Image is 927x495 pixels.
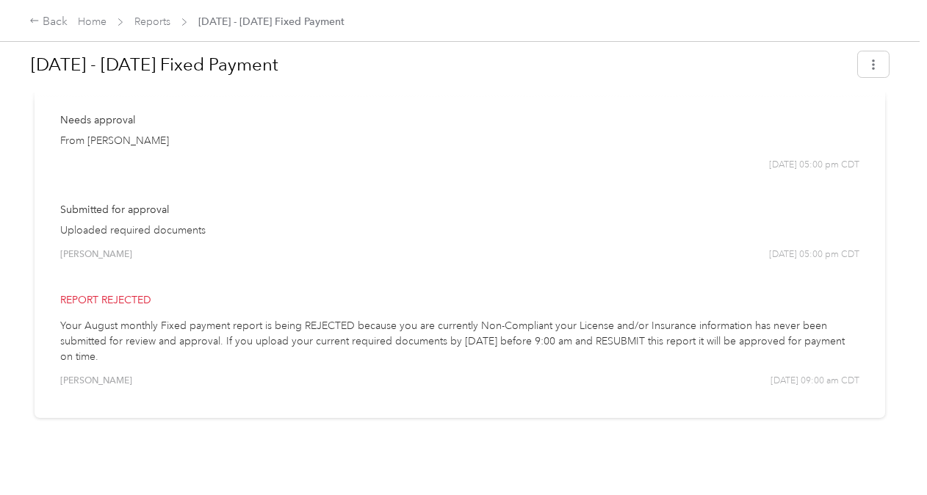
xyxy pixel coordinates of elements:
span: [DATE] 05:00 pm CDT [769,248,859,261]
span: [DATE] 09:00 am CDT [771,375,859,388]
p: Uploaded required documents [60,223,859,238]
p: Your August monthly Fixed payment report is being REJECTED because you are currently Non-Complian... [60,318,859,364]
a: Home [78,15,107,28]
p: From [PERSON_NAME] [60,133,859,148]
span: [DATE] 05:00 pm CDT [769,159,859,172]
span: [PERSON_NAME] [60,248,132,261]
p: Submitted for approval [60,202,859,217]
span: [DATE] - [DATE] Fixed Payment [198,14,345,29]
h1: Aug 1 - 31, 2025 Fixed Payment [31,47,848,82]
p: Needs approval [60,112,859,128]
a: Reports [134,15,170,28]
iframe: Everlance-gr Chat Button Frame [845,413,927,495]
p: Report rejected [60,292,859,308]
span: [PERSON_NAME] [60,375,132,388]
div: Back [29,13,68,31]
